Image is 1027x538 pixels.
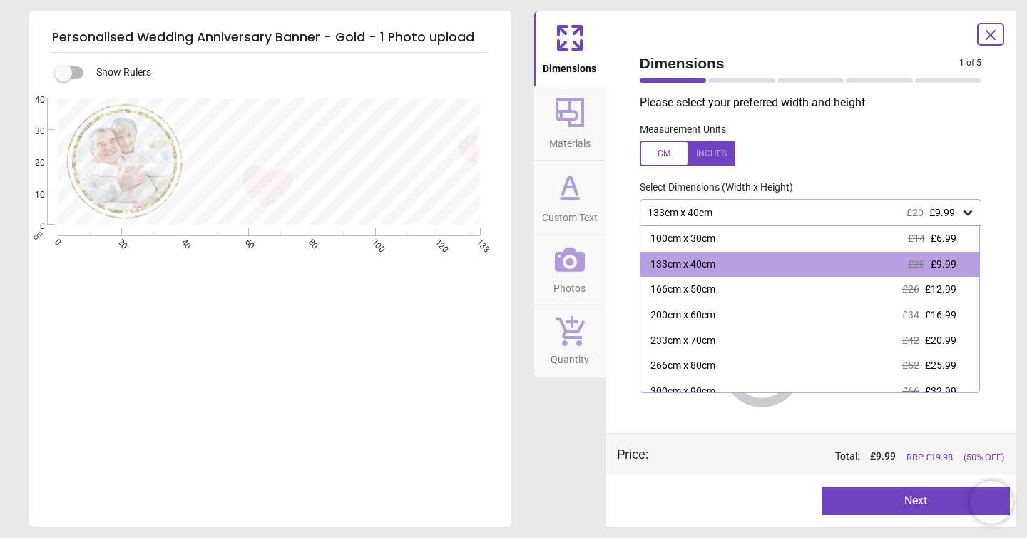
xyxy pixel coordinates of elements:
span: £20 [906,207,924,218]
button: Custom Text [534,161,606,235]
span: £ 19.98 [926,452,953,462]
span: £52 [902,360,919,371]
span: 9.99 [876,450,896,462]
button: Quantity [534,305,606,377]
span: £34 [902,309,919,320]
span: £26 [902,283,919,295]
span: 20 [18,157,45,169]
div: Total: [670,450,1005,464]
span: Materials [549,130,591,151]
div: 133cm x 40cm [646,207,961,219]
span: (50% OFF) [964,451,1004,464]
span: 1 of 5 [959,57,981,69]
button: Dimensions [534,11,606,86]
div: 200cm x 60cm [650,308,715,323]
span: £32.99 [925,385,956,397]
span: Dimensions [640,53,960,73]
span: £12.99 [925,283,956,295]
span: £20.99 [925,335,956,346]
span: £9.99 [931,258,956,270]
iframe: Brevo live chat [970,481,1013,524]
div: 233cm x 70cm [650,334,715,348]
span: £66 [902,385,919,397]
label: Select Dimensions (Width x Height) [628,181,793,195]
span: £25.99 [925,360,956,371]
span: £14 [908,233,925,244]
span: Dimensions [543,55,596,76]
button: Photos [534,235,606,305]
div: 266cm x 80cm [650,359,715,373]
div: 300cm x 90cm [650,385,715,399]
button: Materials [534,86,606,161]
div: 166cm x 50cm [650,283,715,297]
div: 100cm x 30cm [650,232,715,246]
h5: Personalised Wedding Anniversary Banner - Gold - 1 Photo upload [52,23,489,53]
span: £9.99 [929,207,955,218]
span: Custom Text [542,204,598,225]
span: Photos [553,275,586,296]
div: 133cm x 40cm [650,258,715,272]
span: £16.99 [925,309,956,320]
p: Please select your preferred width and height [640,95,993,111]
span: £42 [902,335,919,346]
span: 10 [18,189,45,201]
span: £ [870,450,896,464]
span: 30 [18,126,45,138]
span: RRP [906,451,953,464]
label: Measurement Units [640,123,726,137]
button: Next [822,487,1010,515]
div: Show Rulers [63,64,511,81]
span: 40 [18,94,45,106]
span: £6.99 [931,233,956,244]
div: Price : [617,445,648,463]
span: 0 [18,220,45,233]
span: £20 [908,258,925,270]
span: Quantity [551,346,589,367]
